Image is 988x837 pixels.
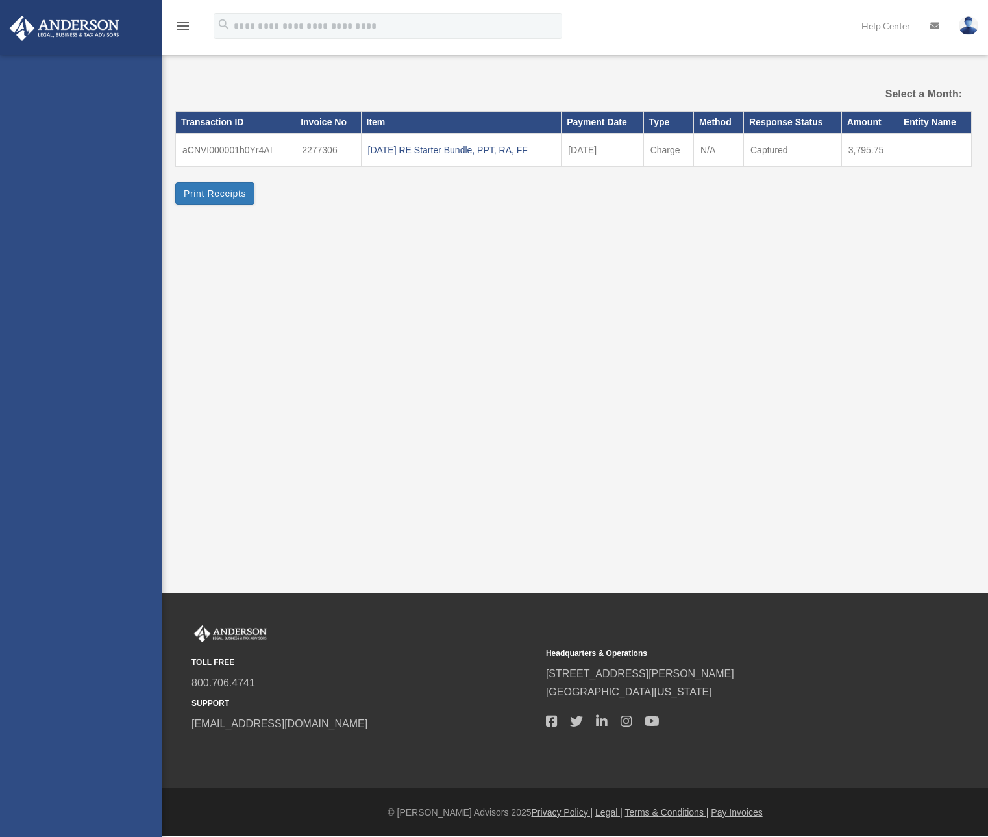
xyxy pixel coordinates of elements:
a: 800.706.4741 [191,677,255,688]
td: 3,795.75 [841,134,898,166]
th: Type [643,112,693,134]
td: Captured [744,134,842,166]
small: SUPPORT [191,697,537,710]
td: [DATE] [562,134,644,166]
th: Invoice No [295,112,361,134]
th: Transaction ID [176,112,295,134]
a: Pay Invoices [711,807,762,818]
small: TOLL FREE [191,656,537,669]
div: © [PERSON_NAME] Advisors 2025 [162,805,988,821]
img: Anderson Advisors Platinum Portal [191,625,269,642]
th: Response Status [744,112,842,134]
a: Terms & Conditions | [625,807,709,818]
a: [EMAIL_ADDRESS][DOMAIN_NAME] [191,718,367,729]
th: Amount [841,112,898,134]
th: Payment Date [562,112,644,134]
small: Headquarters & Operations [546,647,891,660]
td: N/A [693,134,743,166]
label: Select a Month: [849,85,963,103]
th: Entity Name [898,112,971,134]
a: Legal | [595,807,623,818]
i: search [217,18,231,32]
button: Print Receipts [175,182,254,205]
a: Privacy Policy | [532,807,593,818]
div: [DATE] RE Starter Bundle, PPT, RA, FF [368,141,555,159]
img: User Pic [959,16,978,35]
td: aCNVI000001h0Yr4AI [176,134,295,166]
th: Item [361,112,562,134]
a: [GEOGRAPHIC_DATA][US_STATE] [546,686,712,697]
img: Anderson Advisors Platinum Portal [6,16,123,41]
td: Charge [643,134,693,166]
a: menu [175,23,191,34]
td: 2277306 [295,134,361,166]
th: Method [693,112,743,134]
i: menu [175,18,191,34]
a: [STREET_ADDRESS][PERSON_NAME] [546,668,734,679]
